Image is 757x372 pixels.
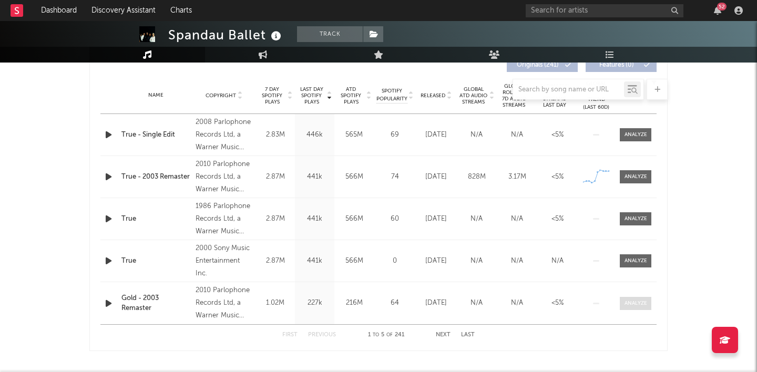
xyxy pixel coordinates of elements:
a: True [121,256,190,266]
div: N/A [459,256,494,266]
div: 2.87M [258,256,292,266]
button: Originals(241) [507,58,578,72]
div: 565M [337,130,371,140]
div: 60 [376,214,413,224]
div: Spandau Ballet [168,26,284,44]
div: 441k [298,172,332,182]
div: [DATE] [418,256,454,266]
button: Last [461,332,475,338]
div: <5% [540,130,575,140]
div: 566M [337,172,371,182]
div: 2.83M [258,130,292,140]
button: 52 [714,6,721,15]
div: 446k [298,130,332,140]
span: to [373,333,379,337]
button: First [282,332,298,338]
div: 828M [459,172,494,182]
div: N/A [459,298,494,308]
a: True - Single Edit [121,130,190,140]
div: 2.87M [258,172,292,182]
div: 52 [717,3,727,11]
div: 2010 Parlophone Records Ltd, a Warner Music Group Company [196,284,253,322]
div: N/A [499,298,535,308]
div: [DATE] [418,298,454,308]
div: 566M [337,256,371,266]
div: 74 [376,172,413,182]
div: N/A [499,130,535,140]
div: N/A [499,214,535,224]
div: [DATE] [418,172,454,182]
button: Next [436,332,451,338]
div: 69 [376,130,413,140]
a: True [121,214,190,224]
div: 566M [337,214,371,224]
div: <5% [540,172,575,182]
div: 3.17M [499,172,535,182]
div: 1986 Parlophone Records Ltd, a Warner Music Group Company [196,200,253,238]
div: 1.02M [258,298,292,308]
button: Track [297,26,363,42]
div: [DATE] [418,130,454,140]
div: N/A [459,130,494,140]
div: N/A [459,214,494,224]
input: Search for artists [526,4,683,17]
div: 227k [298,298,332,308]
div: 2000 Sony Music Entertainment Inc. [196,242,253,280]
div: 216M [337,298,371,308]
div: 2.87M [258,214,292,224]
input: Search by song name or URL [513,86,624,94]
div: 2010 Parlophone Records Ltd, a Warner Music Group Company [196,158,253,196]
div: <5% [540,214,575,224]
div: N/A [540,256,575,266]
a: True - 2003 Remaster [121,172,190,182]
div: <5% [540,298,575,308]
div: 1 5 241 [357,329,415,342]
span: Originals ( 241 ) [514,62,562,68]
div: 441k [298,256,332,266]
span: Features ( 0 ) [592,62,641,68]
button: Features(0) [586,58,657,72]
a: Gold - 2003 Remaster [121,293,190,314]
button: Previous [308,332,336,338]
div: 441k [298,214,332,224]
div: [DATE] [418,214,454,224]
span: of [386,333,393,337]
div: 64 [376,298,413,308]
div: 2008 Parlophone Records Ltd, a Warner Music Group Company [196,116,253,154]
div: N/A [499,256,535,266]
div: 0 [376,256,413,266]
